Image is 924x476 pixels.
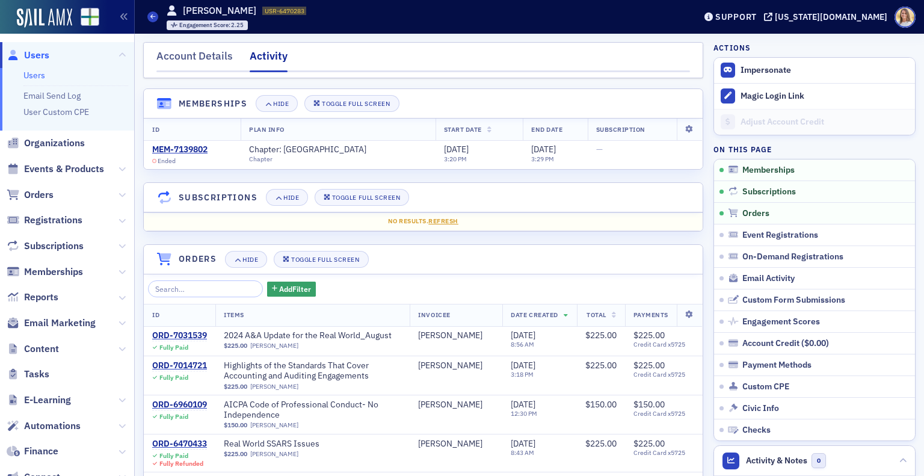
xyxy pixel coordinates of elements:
a: [PERSON_NAME] [418,400,482,410]
a: Subscriptions [7,240,84,253]
h1: [PERSON_NAME] [183,4,256,17]
span: Finance [24,445,58,458]
span: [DATE] [511,399,535,410]
div: Account Details [156,48,233,70]
span: Orders [742,208,769,219]
div: No results. [152,217,694,226]
span: Email Activity [742,273,795,284]
button: Hide [266,189,308,206]
span: Plan Info [249,125,285,134]
div: Toggle Full Screen [291,256,359,263]
a: Registrations [7,214,82,227]
button: Hide [256,95,298,112]
button: Toggle Full Screen [274,251,369,268]
a: [PERSON_NAME] [250,383,298,391]
span: Users [24,49,49,62]
a: Real World SSARS Issues [224,439,375,450]
a: Users [23,70,45,81]
div: Fully Paid [159,344,188,351]
span: Tasks [24,368,49,381]
span: — [596,144,603,155]
div: Chapter [249,155,377,163]
img: SailAMX [17,8,72,28]
h4: On this page [713,144,916,155]
span: Credit Card x5725 [633,410,694,418]
time: 3:29 PM [531,155,554,163]
a: ORD-6960109 [152,400,207,410]
a: Tasks [7,368,49,381]
span: Memberships [24,265,83,279]
a: [PERSON_NAME] [418,360,482,371]
span: $225.00 [633,330,665,341]
span: Events & Products [24,162,104,176]
span: Memberships [742,165,795,176]
span: E-Learning [24,394,71,407]
a: [PERSON_NAME] [250,450,298,458]
a: MEM-7139802 [152,144,208,155]
span: Credit Card x5725 [633,449,694,457]
span: Orders [24,188,54,202]
span: $225.00 [224,383,247,391]
span: Custom Form Submissions [742,295,845,306]
a: [PERSON_NAME] [250,421,298,429]
a: Email Marketing [7,317,96,330]
div: Toggle Full Screen [322,100,390,107]
div: ORD-6470433 [152,439,207,450]
span: Activity & Notes [746,454,807,467]
span: Michael Worrell [418,439,494,450]
time: 3:20 PM [444,155,467,163]
div: Toggle Full Screen [332,194,400,201]
span: Content [24,342,59,356]
a: Memberships [7,265,83,279]
span: Total [587,311,606,319]
span: $225.00 [633,360,665,371]
span: [DATE] [531,144,556,155]
span: Subscriptions [24,240,84,253]
span: Refresh [428,217,458,225]
div: [PERSON_NAME] [418,330,482,341]
span: Civic Info [742,403,779,414]
div: Activity [250,48,288,72]
span: USR-6470283 [265,7,304,15]
span: [DATE] [511,360,535,371]
a: [PERSON_NAME] [250,342,298,350]
span: Subscriptions [742,187,796,197]
span: ID [152,311,159,319]
input: Search… [148,280,263,297]
span: Add Filter [279,283,311,294]
span: Credit Card x5725 [633,341,694,348]
time: 8:43 AM [511,448,534,457]
span: $150.00 [585,399,617,410]
span: $225.00 [224,342,247,350]
div: Fully Refunded [159,460,203,468]
span: Engagement Score : [179,21,232,29]
button: [US_STATE][DOMAIN_NAME] [764,13,892,21]
span: Profile [895,7,916,28]
div: Fully Paid [159,452,188,460]
span: Highlights of the Standards That Cover Accounting and Auditing Engagements [224,360,401,382]
span: Engagement Scores [742,317,820,327]
h4: Actions [713,42,751,53]
span: [DATE] [511,330,535,341]
a: [PERSON_NAME] [418,439,482,450]
span: 0 [812,453,827,468]
span: Checks [742,425,771,436]
span: Registrations [24,214,82,227]
button: Toggle Full Screen [315,189,410,206]
button: Hide [225,251,267,268]
span: On-Demand Registrations [742,252,843,262]
span: Michael Worrell [418,330,494,341]
div: Fully Paid [159,413,188,421]
span: Email Marketing [24,317,96,330]
span: 2024 A&A Update for the Real World_August [224,330,392,341]
span: Michael Worrell [418,360,494,371]
div: Fully Paid [159,374,188,382]
span: $0.00 [804,338,826,348]
div: Engagement Score: 2.25 [167,20,248,30]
